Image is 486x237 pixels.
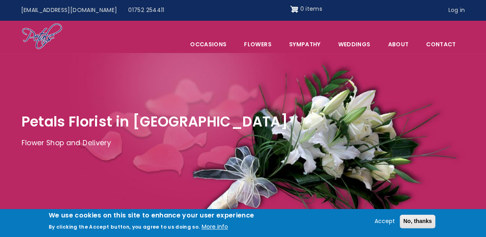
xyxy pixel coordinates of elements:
[22,112,288,131] span: Petals Florist in [GEOGRAPHIC_DATA]
[22,137,465,149] p: Flower Shop and Delivery
[400,215,436,228] button: No, thanks
[49,211,254,220] h2: We use cookies on this site to enhance your user experience
[182,36,235,53] span: Occasions
[379,36,417,53] a: About
[329,36,379,53] span: Weddings
[16,3,123,18] a: [EMAIL_ADDRESS][DOMAIN_NAME]
[290,3,322,16] a: Shopping cart 0 items
[123,3,170,18] a: 01752 254411
[418,36,464,53] a: Contact
[281,36,329,53] a: Sympathy
[22,23,63,51] img: Home
[49,223,200,230] p: By clicking the Accept button, you agree to us doing so.
[371,217,398,226] button: Accept
[202,222,228,232] button: More info
[300,5,322,13] span: 0 items
[236,36,280,53] a: Flowers
[290,3,298,16] img: Shopping cart
[442,3,470,18] a: Log in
